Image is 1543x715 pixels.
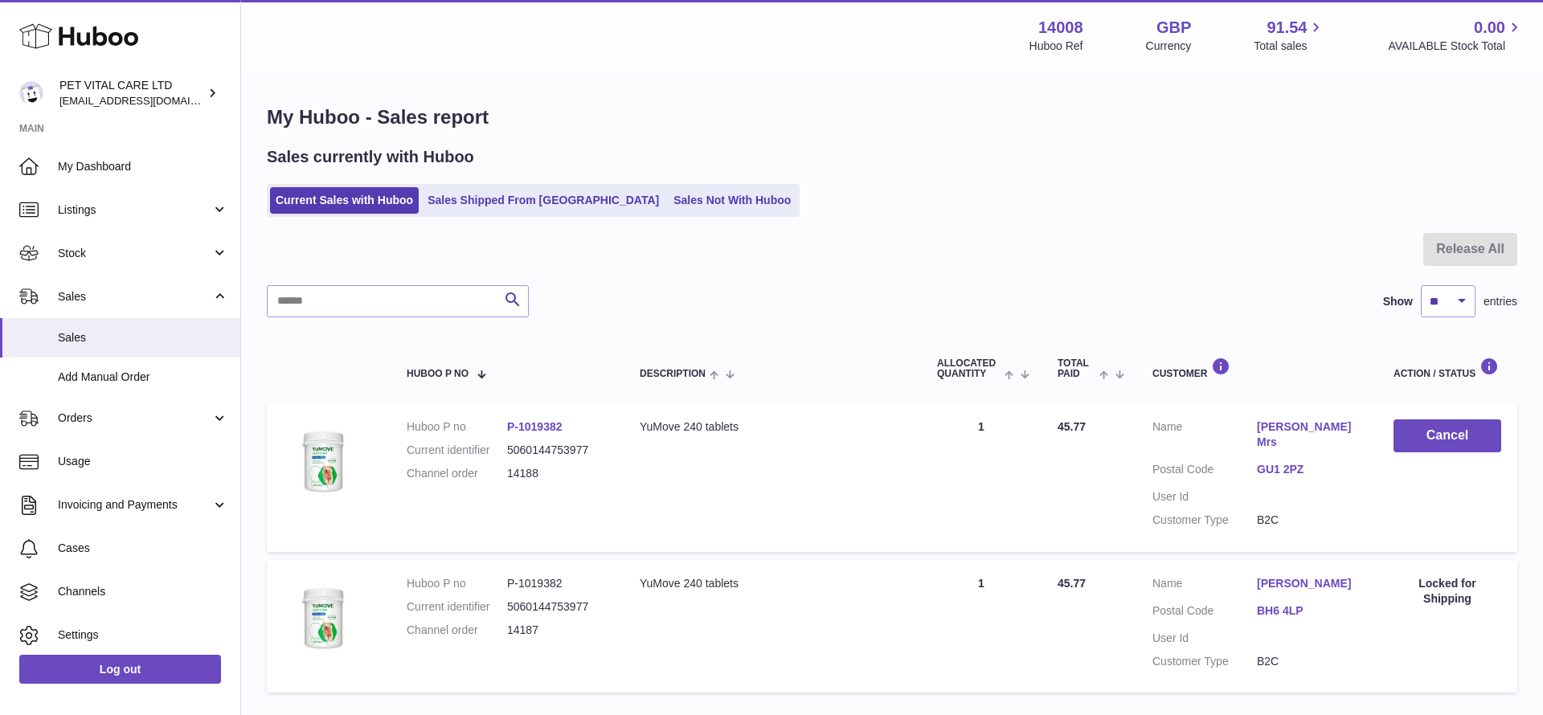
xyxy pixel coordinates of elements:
[407,576,507,591] dt: Huboo P no
[407,466,507,481] dt: Channel order
[19,655,221,684] a: Log out
[1152,357,1361,379] div: Customer
[58,411,211,426] span: Orders
[1257,513,1361,528] dd: B2C
[937,358,1001,379] span: ALLOCATED Quantity
[1257,576,1361,591] a: [PERSON_NAME]
[58,370,228,385] span: Add Manual Order
[1394,576,1501,607] div: Locked for Shipping
[1152,419,1257,454] dt: Name
[1383,294,1413,309] label: Show
[407,443,507,458] dt: Current identifier
[59,94,236,107] span: [EMAIL_ADDRESS][DOMAIN_NAME]
[507,576,608,591] dd: P-1019382
[507,466,608,481] dd: 14188
[507,599,608,615] dd: 5060144753977
[1058,358,1095,379] span: Total paid
[58,497,211,513] span: Invoicing and Payments
[1152,631,1257,646] dt: User Id
[507,420,563,433] a: P-1019382
[1152,513,1257,528] dt: Customer Type
[668,187,796,214] a: Sales Not With Huboo
[59,78,204,108] div: PET VITAL CARE LTD
[283,576,363,656] img: 1731319649.jpg
[422,187,665,214] a: Sales Shipped From [GEOGRAPHIC_DATA]
[58,541,228,556] span: Cases
[19,81,43,105] img: petvitalcare@gmail.com
[1152,462,1257,481] dt: Postal Code
[1394,419,1501,452] button: Cancel
[407,623,507,638] dt: Channel order
[1257,419,1361,450] a: [PERSON_NAME] Mrs
[921,560,1042,693] td: 1
[267,146,474,168] h2: Sales currently with Huboo
[1267,17,1307,39] span: 91.54
[1152,576,1257,595] dt: Name
[58,202,211,218] span: Listings
[1388,17,1524,54] a: 0.00 AVAILABLE Stock Total
[1484,294,1517,309] span: entries
[1257,654,1361,669] dd: B2C
[1058,420,1086,433] span: 45.77
[1156,17,1191,39] strong: GBP
[640,419,905,435] div: YuMove 240 tablets
[640,369,706,379] span: Description
[1388,39,1524,54] span: AVAILABLE Stock Total
[58,584,228,599] span: Channels
[58,289,211,304] span: Sales
[1038,17,1083,39] strong: 14008
[640,576,905,591] div: YuMove 240 tablets
[1254,39,1325,54] span: Total sales
[407,369,469,379] span: Huboo P no
[407,419,507,435] dt: Huboo P no
[507,443,608,458] dd: 5060144753977
[921,403,1042,551] td: 1
[1058,577,1086,590] span: 45.77
[1474,17,1505,39] span: 0.00
[283,419,363,500] img: 1731319649.jpg
[1257,462,1361,477] a: GU1 2PZ
[1146,39,1192,54] div: Currency
[407,599,507,615] dt: Current identifier
[58,246,211,261] span: Stock
[1394,357,1501,379] div: Action / Status
[1152,489,1257,505] dt: User Id
[58,627,228,643] span: Settings
[1152,603,1257,623] dt: Postal Code
[1257,603,1361,619] a: BH6 4LP
[58,330,228,345] span: Sales
[270,187,419,214] a: Current Sales with Huboo
[58,454,228,469] span: Usage
[1254,17,1325,54] a: 91.54 Total sales
[58,159,228,174] span: My Dashboard
[1029,39,1083,54] div: Huboo Ref
[267,104,1517,130] h1: My Huboo - Sales report
[1152,654,1257,669] dt: Customer Type
[507,623,608,638] dd: 14187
